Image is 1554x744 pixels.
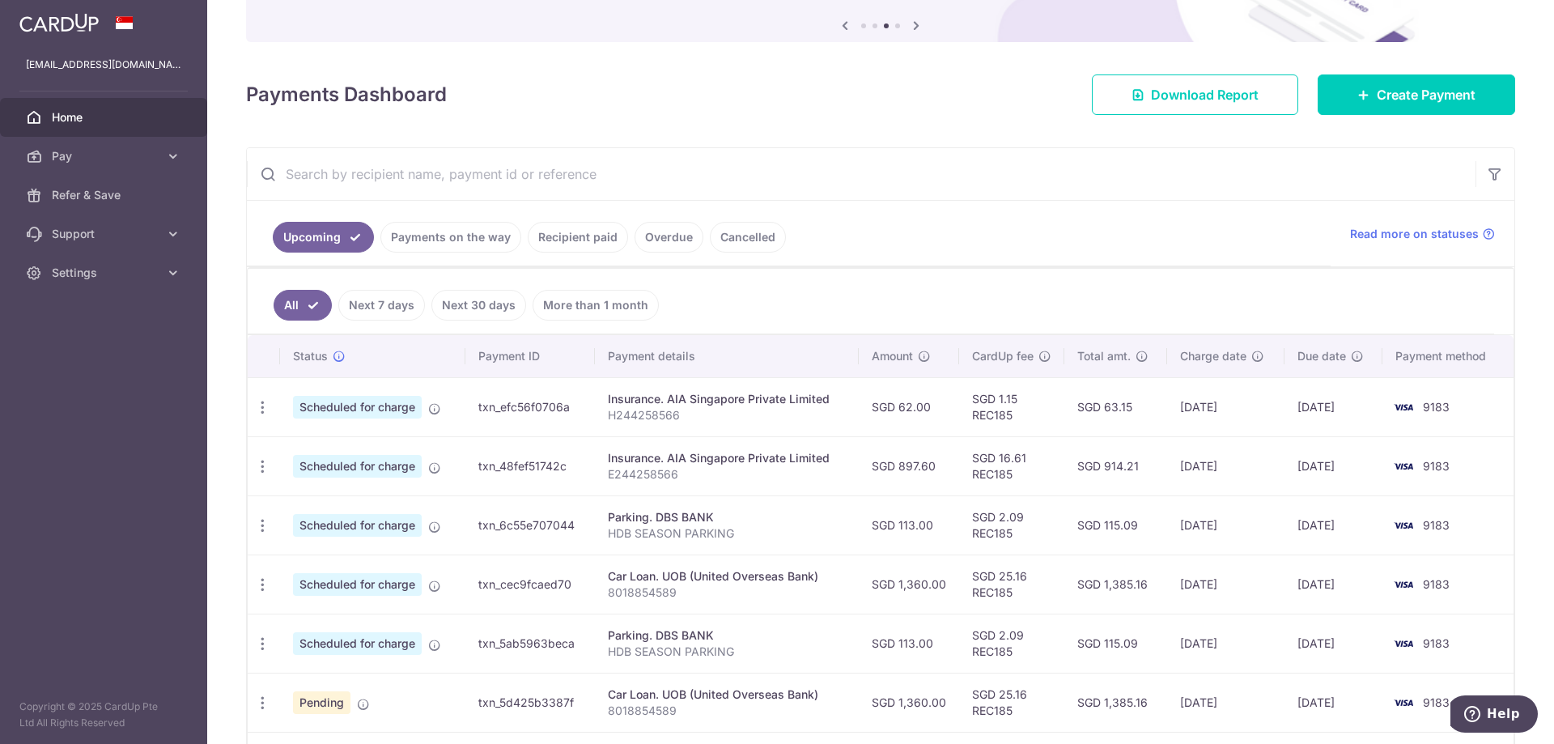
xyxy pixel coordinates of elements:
img: Bank Card [1387,457,1420,476]
span: 9183 [1423,577,1450,591]
div: Insurance. AIA Singapore Private Limited [608,391,845,407]
td: [DATE] [1167,673,1284,732]
td: SGD 1.15 REC185 [959,377,1064,436]
td: SGD 16.61 REC185 [959,436,1064,495]
td: SGD 1,385.16 [1064,673,1168,732]
th: Payment ID [465,335,596,377]
span: Settings [52,265,159,281]
td: [DATE] [1284,673,1382,732]
td: [DATE] [1167,555,1284,614]
a: Overdue [635,222,703,253]
span: 9183 [1423,400,1450,414]
td: txn_5d425b3387f [465,673,596,732]
td: SGD 113.00 [859,495,959,555]
input: Search by recipient name, payment id or reference [247,148,1475,200]
td: [DATE] [1167,436,1284,495]
td: [DATE] [1284,436,1382,495]
span: Home [52,109,159,125]
td: SGD 2.09 REC185 [959,614,1064,673]
td: [DATE] [1284,377,1382,436]
td: txn_5ab5963beca [465,614,596,673]
td: SGD 62.00 [859,377,959,436]
td: SGD 1,360.00 [859,673,959,732]
a: Cancelled [710,222,786,253]
div: Parking. DBS BANK [608,627,845,644]
img: Bank Card [1387,634,1420,653]
td: SGD 2.09 REC185 [959,495,1064,555]
span: Scheduled for charge [293,573,422,596]
td: txn_48fef51742c [465,436,596,495]
p: HDB SEASON PARKING [608,525,845,542]
td: SGD 115.09 [1064,614,1168,673]
a: Create Payment [1318,74,1515,115]
span: Pay [52,148,159,164]
div: Insurance. AIA Singapore Private Limited [608,450,845,466]
span: 9183 [1423,518,1450,532]
p: 8018854589 [608,585,845,601]
iframe: Opens a widget where you can find more information [1450,695,1538,736]
a: Next 7 days [338,290,425,321]
span: Due date [1297,348,1346,364]
td: SGD 115.09 [1064,495,1168,555]
span: Refer & Save [52,187,159,203]
td: txn_6c55e707044 [465,495,596,555]
td: txn_efc56f0706a [465,377,596,436]
td: [DATE] [1284,555,1382,614]
a: Read more on statuses [1350,226,1495,242]
span: 9183 [1423,636,1450,650]
td: [DATE] [1284,614,1382,673]
div: Parking. DBS BANK [608,509,845,525]
span: Status [293,348,328,364]
span: 9183 [1423,459,1450,473]
span: Charge date [1180,348,1246,364]
td: [DATE] [1284,495,1382,555]
p: E244258566 [608,466,845,483]
a: Recipient paid [528,222,628,253]
span: Download Report [1151,85,1259,104]
p: HDB SEASON PARKING [608,644,845,660]
span: Pending [293,691,350,714]
p: 8018854589 [608,703,845,719]
h4: Payments Dashboard [246,80,447,109]
p: [EMAIL_ADDRESS][DOMAIN_NAME] [26,57,181,73]
img: Bank Card [1387,575,1420,594]
div: Car Loan. UOB (United Overseas Bank) [608,687,845,703]
td: SGD 1,385.16 [1064,555,1168,614]
span: Scheduled for charge [293,514,422,537]
td: txn_cec9fcaed70 [465,555,596,614]
img: CardUp [19,13,99,32]
div: Car Loan. UOB (United Overseas Bank) [608,568,845,585]
a: More than 1 month [533,290,659,321]
td: SGD 25.16 REC185 [959,555,1064,614]
a: Upcoming [273,222,374,253]
span: Read more on statuses [1350,226,1479,242]
td: SGD 897.60 [859,436,959,495]
td: [DATE] [1167,377,1284,436]
td: SGD 1,360.00 [859,555,959,614]
td: [DATE] [1167,614,1284,673]
th: Payment method [1382,335,1514,377]
a: All [274,290,332,321]
td: SGD 63.15 [1064,377,1168,436]
td: SGD 113.00 [859,614,959,673]
img: Bank Card [1387,516,1420,535]
td: [DATE] [1167,495,1284,555]
span: Scheduled for charge [293,455,422,478]
span: Amount [872,348,913,364]
img: Bank Card [1387,398,1420,417]
th: Payment details [595,335,858,377]
span: Create Payment [1377,85,1475,104]
td: SGD 914.21 [1064,436,1168,495]
a: Payments on the way [380,222,521,253]
a: Next 30 days [431,290,526,321]
span: Total amt. [1077,348,1131,364]
span: Scheduled for charge [293,632,422,655]
span: Support [52,226,159,242]
a: Download Report [1092,74,1298,115]
span: 9183 [1423,695,1450,709]
td: SGD 25.16 REC185 [959,673,1064,732]
span: Scheduled for charge [293,396,422,419]
p: H244258566 [608,407,845,423]
span: CardUp fee [972,348,1034,364]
